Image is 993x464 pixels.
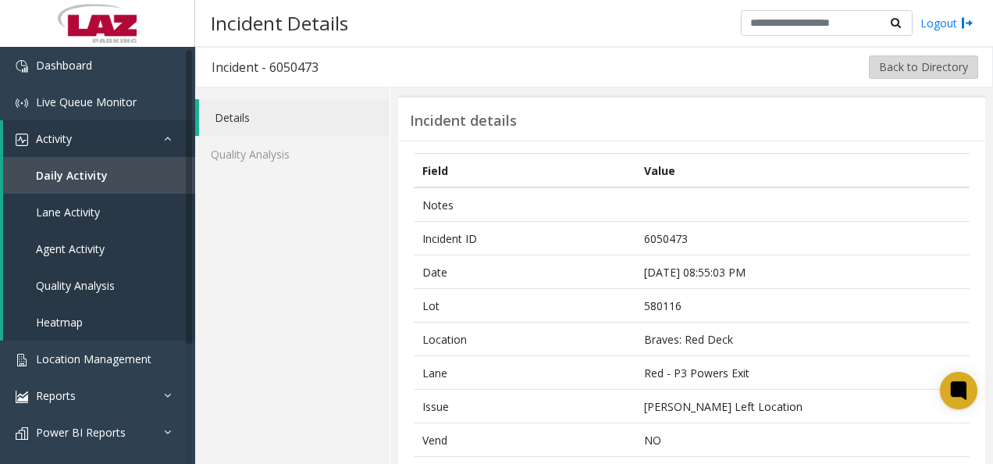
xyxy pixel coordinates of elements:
span: Live Queue Monitor [36,95,137,109]
h3: Incident - 6050473 [196,49,334,85]
td: Date [414,255,636,289]
span: Activity [36,131,72,146]
td: Lot [414,289,636,323]
td: Issue [414,390,636,423]
span: Heatmap [36,315,83,330]
span: Location Management [36,352,151,366]
a: Activity [3,120,195,157]
span: Dashboard [36,58,92,73]
img: 'icon' [16,427,28,440]
span: Quality Analysis [36,278,115,293]
a: Lane Activity [3,194,195,230]
span: Reports [36,388,76,403]
img: 'icon' [16,97,28,109]
img: 'icon' [16,354,28,366]
td: 580116 [636,289,970,323]
span: Lane Activity [36,205,100,220]
img: 'icon' [16,134,28,146]
a: Logout [920,15,973,31]
td: Red - P3 Powers Exit [636,356,970,390]
td: Lane [414,356,636,390]
span: Daily Activity [36,168,108,183]
th: Field [414,154,636,188]
td: Vend [414,423,636,457]
h3: Incident Details [203,4,356,42]
a: Quality Analysis [195,136,390,173]
a: Agent Activity [3,230,195,267]
td: [PERSON_NAME] Left Location [636,390,970,423]
td: Location [414,323,636,356]
p: NO [644,432,961,448]
td: Incident ID [414,222,636,255]
a: Quality Analysis [3,267,195,304]
td: Braves: Red Deck [636,323,970,356]
button: Back to Directory [869,55,978,79]
img: 'icon' [16,60,28,73]
span: Agent Activity [36,241,105,256]
a: Daily Activity [3,157,195,194]
img: 'icon' [16,391,28,403]
th: Value [636,154,970,188]
span: Power BI Reports [36,425,126,440]
img: logout [961,15,973,31]
h3: Incident details [410,112,517,130]
a: Details [199,99,390,136]
td: Notes [414,187,636,222]
td: [DATE] 08:55:03 PM [636,255,970,289]
a: Heatmap [3,304,195,341]
td: 6050473 [636,222,970,255]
